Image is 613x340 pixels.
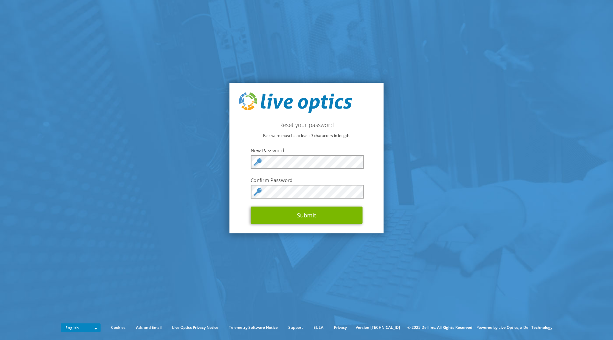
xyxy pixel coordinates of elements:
[404,324,475,331] li: © 2025 Dell Inc. All Rights Reserved
[131,324,166,331] a: Ads and Email
[251,147,362,154] label: New Password
[239,92,352,113] img: live_optics_svg.svg
[352,324,403,331] li: Version [TECHNICAL_ID]
[106,324,130,331] a: Cookies
[167,324,223,331] a: Live Optics Privacy Notice
[309,324,328,331] a: EULA
[239,121,374,128] h2: Reset your password
[251,207,362,224] button: Submit
[251,177,362,183] label: Confirm Password
[284,324,308,331] a: Support
[329,324,352,331] a: Privacy
[239,132,374,139] p: Password must be at least 9 characters in length.
[476,324,552,331] li: Powered by Live Optics, a Dell Technology
[224,324,283,331] a: Telemetry Software Notice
